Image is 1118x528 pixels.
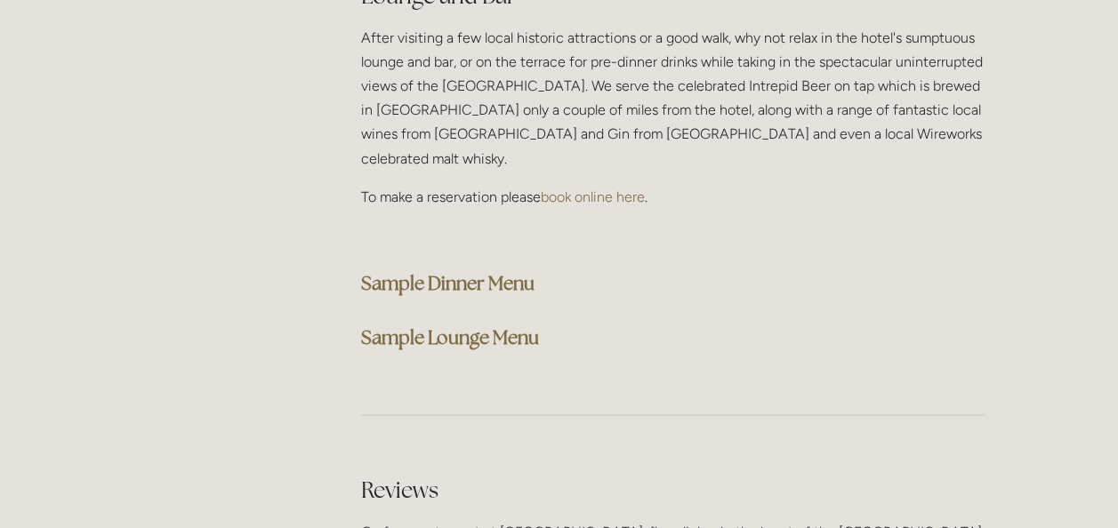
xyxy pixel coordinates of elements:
[361,474,985,505] h2: Reviews
[361,26,985,171] p: After visiting a few local historic attractions or a good walk, why not relax in the hotel's sump...
[361,185,985,209] p: To make a reservation please .
[361,271,535,295] a: Sample Dinner Menu
[361,325,539,349] a: Sample Lounge Menu
[541,188,645,205] a: book online here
